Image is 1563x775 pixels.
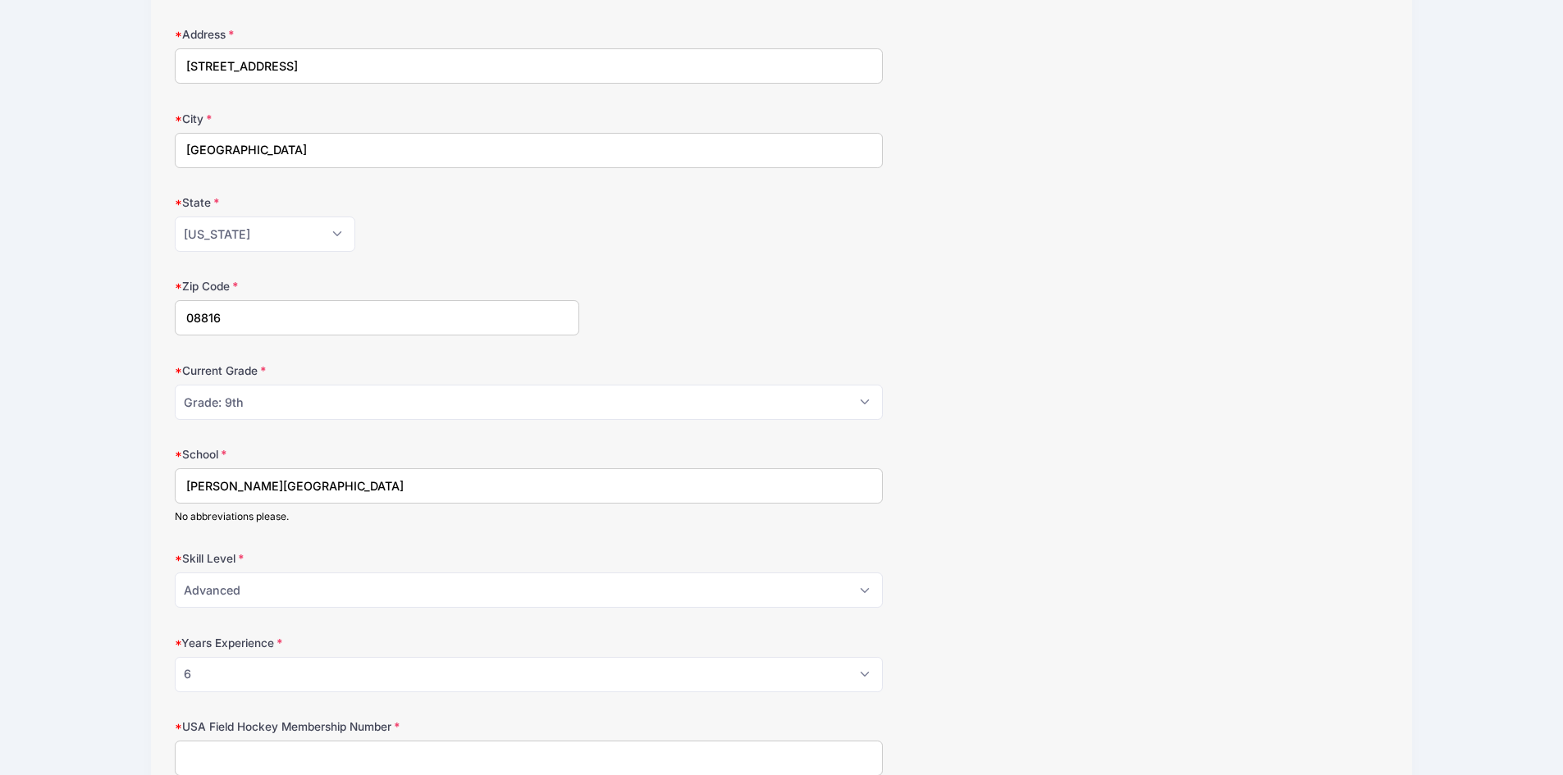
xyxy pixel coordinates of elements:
[175,26,579,43] label: Address
[175,550,579,567] label: Skill Level
[175,194,579,211] label: State
[175,300,579,335] input: xxxxx
[175,111,579,127] label: City
[175,509,883,524] div: No abbreviations please.
[175,635,579,651] label: Years Experience
[175,278,579,294] label: Zip Code
[175,362,579,379] label: Current Grade
[175,446,579,463] label: School
[175,718,579,735] label: USA Field Hockey Membership Number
